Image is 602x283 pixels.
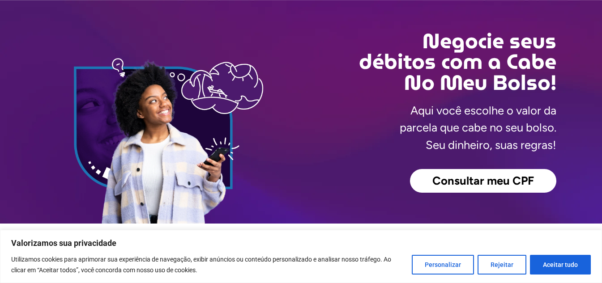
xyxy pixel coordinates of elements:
[11,254,405,275] p: Utilizamos cookies para aprimorar sua experiência de navegação, exibir anúncios ou conteúdo perso...
[11,238,591,249] p: Valorizamos sua privacidade
[410,169,556,193] a: Consultar meu CPF
[301,31,556,93] h2: Negocie seus débitos com a Cabe No Meu Bolso!
[478,255,526,275] button: Rejeitar
[400,102,556,153] p: Aqui você escolhe o valor da parcela que cabe no seu bolso. Seu dinheiro, suas regras!
[530,255,591,275] button: Aceitar tudo
[432,175,534,187] span: Consultar meu CPF
[412,255,474,275] button: Personalizar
